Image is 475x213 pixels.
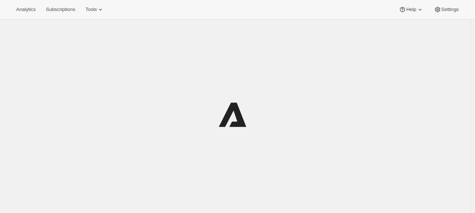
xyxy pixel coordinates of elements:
button: Analytics [12,4,40,15]
button: Help [394,4,428,15]
span: Tools [85,7,97,12]
span: Help [406,7,416,12]
button: Settings [430,4,463,15]
span: Analytics [16,7,36,12]
button: Subscriptions [41,4,80,15]
span: Subscriptions [46,7,75,12]
button: Tools [81,4,108,15]
span: Settings [441,7,459,12]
